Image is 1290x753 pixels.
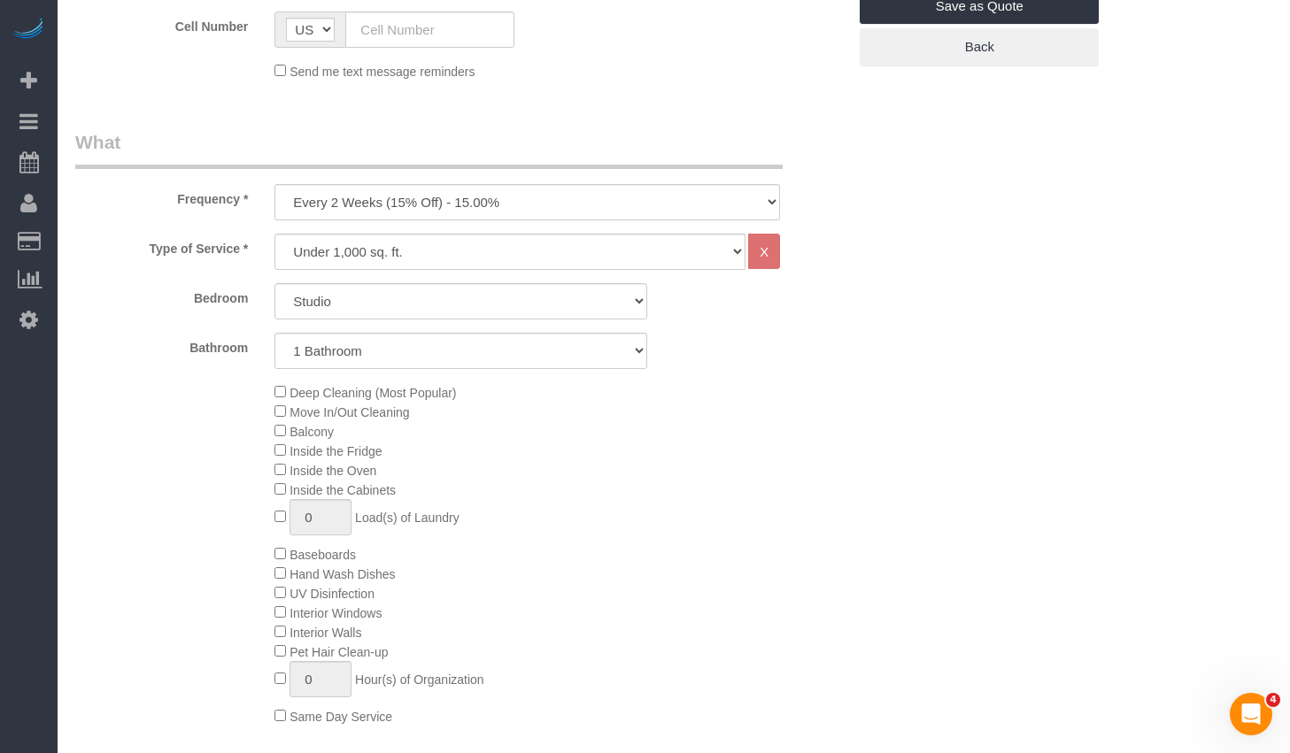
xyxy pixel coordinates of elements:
iframe: Intercom live chat [1230,693,1272,735]
span: Hand Wash Dishes [290,567,395,581]
span: 4 [1266,693,1280,707]
img: Automaid Logo [11,18,46,42]
span: Load(s) of Laundry [355,511,460,525]
span: Hour(s) of Organization [355,672,484,687]
span: Deep Cleaning (Most Popular) [290,386,456,400]
label: Bathroom [62,333,261,357]
span: Baseboards [290,548,356,562]
span: Inside the Cabinets [290,483,396,497]
span: Same Day Service [290,710,392,724]
label: Cell Number [62,12,261,35]
span: Interior Windows [290,606,382,620]
label: Frequency * [62,184,261,208]
a: Back [860,28,1099,65]
span: Balcony [290,425,334,439]
label: Type of Service * [62,234,261,257]
legend: What [75,129,783,169]
span: Inside the Fridge [290,444,382,458]
span: Pet Hair Clean-up [290,645,388,659]
span: Interior Walls [290,626,361,640]
label: Bedroom [62,283,261,307]
span: UV Disinfection [290,587,375,601]
span: Move In/Out Cleaning [290,405,409,419]
input: Cell Number [345,12,514,48]
span: Send me text message reminders [290,65,475,79]
span: Inside the Oven [290,464,376,478]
